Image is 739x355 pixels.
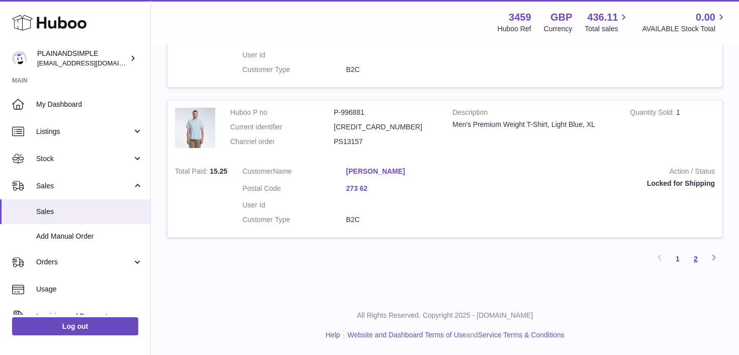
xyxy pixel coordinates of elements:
[622,100,722,159] td: 1
[36,127,132,136] span: Listings
[696,11,715,24] span: 0.00
[175,108,215,148] img: 34591725019409.jpeg
[242,184,346,196] dt: Postal Code
[230,137,334,147] dt: Channel order
[37,59,148,67] span: [EMAIL_ADDRESS][DOMAIN_NAME]
[242,200,346,210] dt: User Id
[544,24,573,34] div: Currency
[159,311,731,320] p: All Rights Reserved. Copyright 2025 - [DOMAIN_NAME]
[346,215,449,225] dd: B2C
[334,108,437,117] dd: P-996881
[210,167,227,175] span: 15.25
[452,108,615,120] strong: Description
[346,184,449,193] a: 273 62
[242,65,346,75] dt: Customer Type
[509,11,531,24] strong: 3459
[230,108,334,117] dt: Huboo P no
[452,120,615,129] div: Men's Premium Weight T-Shirt, Light Blue, XL
[36,207,143,217] span: Sales
[687,250,705,268] a: 2
[242,215,346,225] dt: Customer Type
[242,50,346,60] dt: User Id
[346,167,449,176] a: [PERSON_NAME]
[550,11,572,24] strong: GBP
[12,317,138,335] a: Log out
[585,24,629,34] span: Total sales
[37,49,128,68] div: PLAINANDSIMPLE
[669,250,687,268] a: 1
[498,24,531,34] div: Huboo Ref
[242,167,273,175] span: Customer
[347,331,466,339] a: Website and Dashboard Terms of Use
[334,122,437,132] dd: [CREDIT_CARD_NUMBER]
[326,331,340,339] a: Help
[175,167,210,178] strong: Total Paid
[36,257,132,267] span: Orders
[36,181,132,191] span: Sales
[12,51,27,66] img: duco@plainandsimple.com
[242,167,346,179] dt: Name
[478,331,565,339] a: Service Terms & Conditions
[334,137,437,147] dd: PS13157
[630,108,676,119] strong: Quantity Sold
[465,167,715,179] strong: Action / Status
[587,11,618,24] span: 436.11
[585,11,629,34] a: 436.11 Total sales
[36,232,143,241] span: Add Manual Order
[36,154,132,164] span: Stock
[36,285,143,294] span: Usage
[465,179,715,188] div: Locked for Shipping
[36,312,132,321] span: Invoicing and Payments
[344,330,564,340] li: and
[642,11,727,34] a: 0.00 AVAILABLE Stock Total
[230,122,334,132] dt: Current identifier
[346,65,449,75] dd: B2C
[36,100,143,109] span: My Dashboard
[642,24,727,34] span: AVAILABLE Stock Total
